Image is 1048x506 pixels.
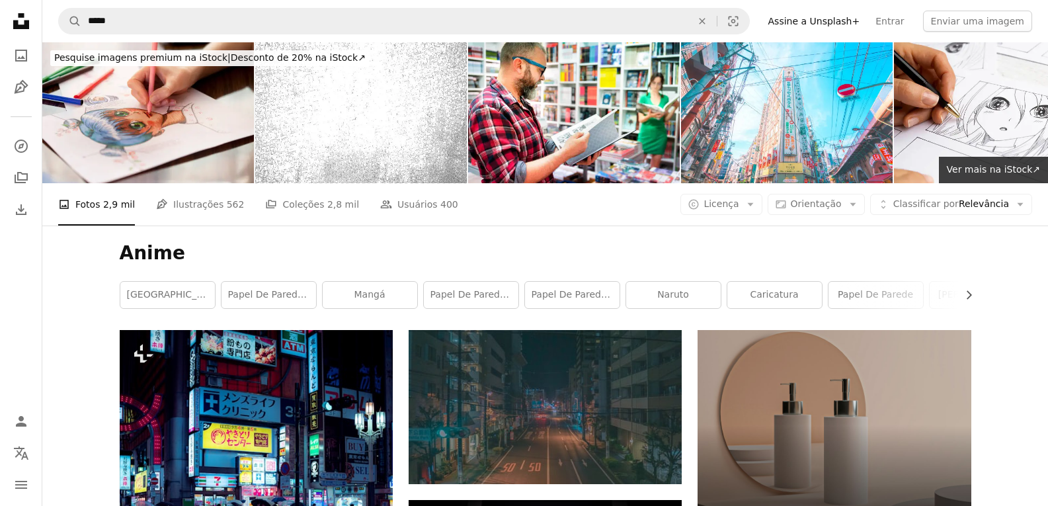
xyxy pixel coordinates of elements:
span: Desconto de 20% na iStock ↗ [54,52,366,63]
a: Ilustrações 562 [156,183,244,226]
a: Papel de parede 4k [525,282,620,308]
a: vista aérea fotografia da estrada entre arranha-céus [409,401,682,413]
a: Coleções [8,165,34,191]
button: Menu [8,472,34,498]
button: Licença [680,194,762,215]
img: vista aérea fotografia da estrada entre arranha-céus [409,330,682,484]
span: Pesquise imagens premium na iStock | [54,52,231,63]
a: papel de parede [828,282,923,308]
a: caricatura [727,282,822,308]
img: Manga pintor [42,42,254,183]
img: Homem lendo quadrinhos na loja de quadrinhos [468,42,680,183]
img: Paisagem urbana da área de Shinbashi vendo rua [681,42,893,183]
a: Histórico de downloads [8,196,34,223]
img: Fundo da arte de PNF de intervalo mínimo do grunge. [255,42,467,183]
a: Entrar / Cadastrar-se [8,408,34,435]
span: Ver mais na iStock ↗ [947,164,1040,175]
button: Enviar uma imagem [923,11,1032,32]
a: Explorar [8,133,34,159]
span: Classificar por [893,198,959,209]
button: Pesquise na Unsplash [59,9,81,34]
a: naruto [626,282,721,308]
button: Classificar porRelevância [870,194,1032,215]
a: Coleções 2,8 mil [265,183,359,226]
h1: Anime [120,241,971,265]
form: Pesquise conteúdo visual em todo o site [58,8,750,34]
a: [GEOGRAPHIC_DATA] [120,282,215,308]
button: Idioma [8,440,34,466]
a: Ilustrações [8,74,34,101]
span: 2,8 mil [327,197,359,212]
a: Assine a Unsplash+ [760,11,868,32]
span: 400 [440,197,458,212]
button: rolar lista para a direita [957,282,971,308]
a: [PERSON_NAME] [930,282,1024,308]
a: Ver mais na iStock↗ [939,157,1048,183]
a: papel de parede de anime [222,282,316,308]
a: mangá [323,282,417,308]
button: Limpar [688,9,717,34]
a: Usuários 400 [380,183,458,226]
button: Orientação [768,194,865,215]
span: 562 [227,197,245,212]
a: Pesquise imagens premium na iStock|Desconto de 20% na iStock↗ [42,42,378,74]
a: Entrar [867,11,912,32]
span: Licença [704,198,739,209]
a: papel de parede da área de trabalho [424,282,518,308]
a: Fotos [8,42,34,69]
span: Relevância [893,198,1009,211]
button: Pesquisa visual [717,9,749,34]
span: Orientação [791,198,842,209]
